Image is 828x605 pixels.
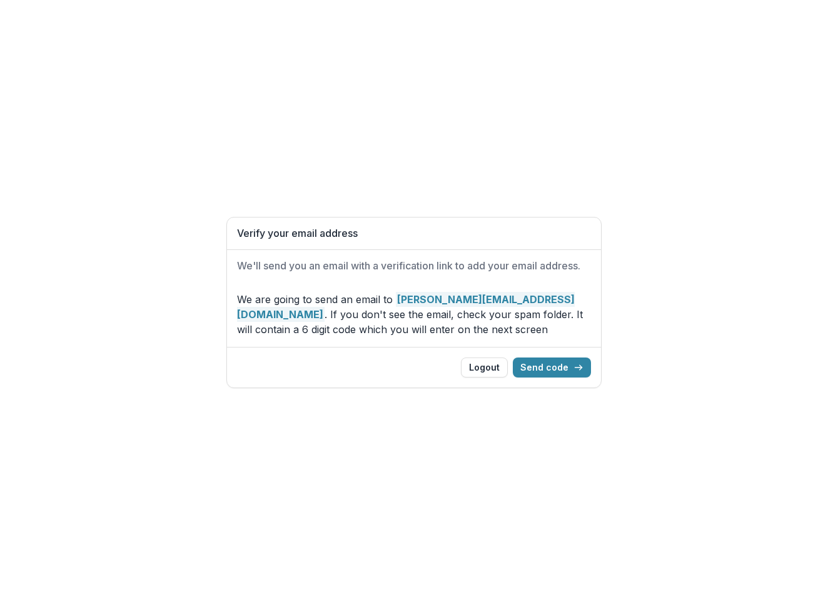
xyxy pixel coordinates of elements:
strong: [PERSON_NAME][EMAIL_ADDRESS][DOMAIN_NAME] [237,292,575,322]
button: Send code [513,357,591,377]
button: Logout [461,357,508,377]
h2: We'll send you an email with a verification link to add your email address. [237,260,591,272]
p: We are going to send an email to . If you don't see the email, check your spam folder. It will co... [237,292,591,337]
h1: Verify your email address [237,227,591,239]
